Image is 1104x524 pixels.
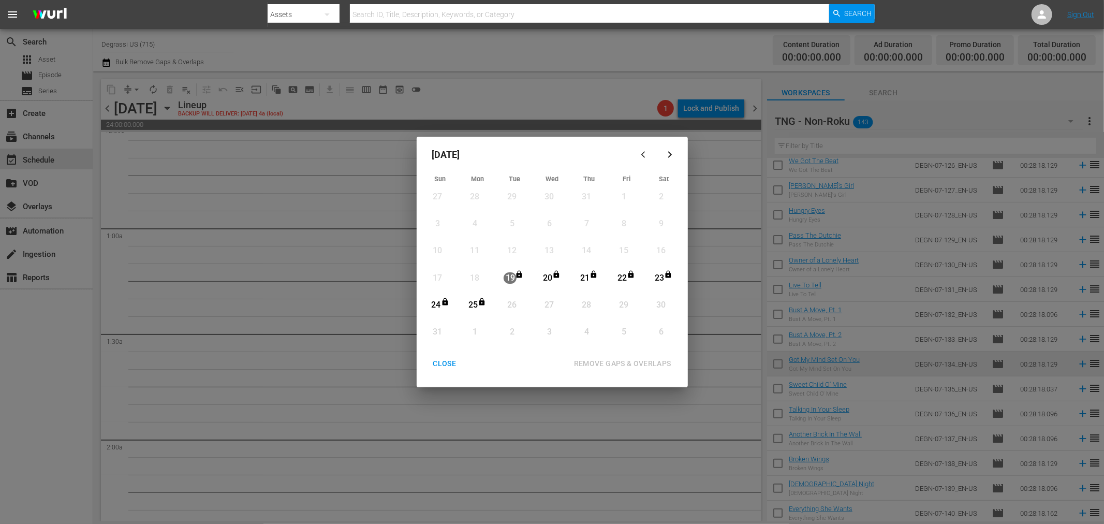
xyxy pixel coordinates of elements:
div: 20 [541,272,554,284]
div: 27 [431,191,444,203]
div: 18 [468,272,481,284]
a: Sign Out [1067,10,1094,19]
div: 22 [615,272,628,284]
div: 6 [655,326,668,338]
span: Sun [435,175,446,183]
div: CLOSE [425,357,465,370]
span: menu [6,8,19,21]
div: 15 [617,245,630,257]
div: 13 [543,245,556,257]
div: 6 [543,218,556,230]
div: 27 [543,299,556,311]
div: 30 [543,191,556,203]
div: 2 [506,326,519,338]
div: 8 [617,218,630,230]
div: 5 [506,218,519,230]
div: 4 [580,326,593,338]
span: Wed [546,175,558,183]
div: 24 [430,299,443,311]
div: 14 [580,245,593,257]
div: 16 [655,245,668,257]
span: Search [845,4,872,23]
span: Thu [584,175,595,183]
div: Month View [422,172,683,349]
div: 21 [578,272,591,284]
div: 7 [580,218,593,230]
div: [DATE] [422,142,633,167]
span: Mon [471,175,484,183]
span: Fri [623,175,630,183]
div: 2 [655,191,668,203]
span: Sat [659,175,669,183]
div: 12 [506,245,519,257]
div: 31 [580,191,593,203]
img: ans4CAIJ8jUAAAAAAAAAAAAAAAAAAAAAAAAgQb4GAAAAAAAAAAAAAAAAAAAAAAAAJMjXAAAAAAAAAAAAAAAAAAAAAAAAgAT5G... [25,3,75,27]
span: Tue [509,175,521,183]
div: 3 [543,326,556,338]
div: 3 [431,218,444,230]
div: 23 [653,272,666,284]
div: 29 [506,191,519,203]
div: 30 [655,299,668,311]
div: 5 [617,326,630,338]
div: 9 [655,218,668,230]
div: 28 [468,191,481,203]
div: 29 [617,299,630,311]
div: 26 [506,299,519,311]
div: 1 [468,326,481,338]
div: 10 [431,245,444,257]
div: 17 [431,272,444,284]
div: 25 [466,299,479,311]
div: 31 [431,326,444,338]
div: 11 [468,245,481,257]
div: 1 [617,191,630,203]
div: 19 [504,272,517,284]
div: 28 [580,299,593,311]
div: 4 [468,218,481,230]
button: CLOSE [421,354,469,373]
